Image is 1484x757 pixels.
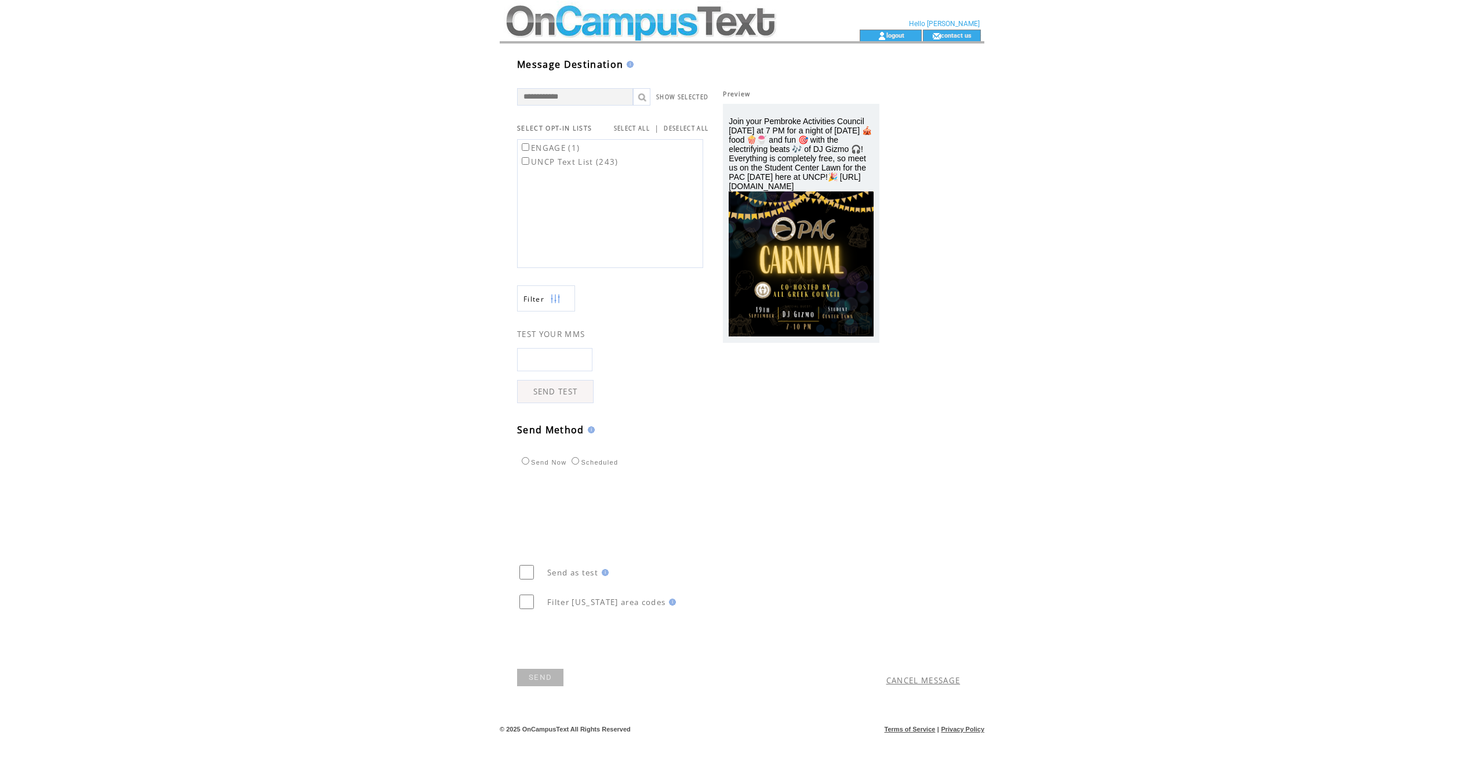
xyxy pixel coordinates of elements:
[500,726,631,733] span: © 2025 OnCampusText All Rights Reserved
[517,285,575,312] a: Filter
[517,329,585,339] span: TEST YOUR MMS
[614,125,650,132] a: SELECT ALL
[665,599,676,606] img: help.gif
[941,726,984,733] a: Privacy Policy
[723,90,750,98] span: Preview
[885,726,936,733] a: Terms of Service
[664,125,708,132] a: DESELECT ALL
[729,117,872,191] span: Join your Pembroke Activities Council [DATE] at 7 PM for a night of [DATE] 🎪 food 🍿🍧 and fun 🎯 wi...
[569,459,618,466] label: Scheduled
[517,423,584,436] span: Send Method
[909,20,980,28] span: Hello [PERSON_NAME]
[522,457,529,465] input: Send Now
[584,426,595,433] img: help.gif
[519,459,566,466] label: Send Now
[623,61,634,68] img: help.gif
[547,567,598,578] span: Send as test
[517,124,592,132] span: SELECT OPT-IN LISTS
[656,93,708,101] a: SHOW SELECTED
[519,157,619,167] label: UNCP Text List (243)
[941,31,972,39] a: contact us
[937,726,939,733] span: |
[572,457,579,465] input: Scheduled
[547,597,665,607] span: Filter [US_STATE] area codes
[519,143,580,153] label: ENGAGE (1)
[932,31,941,41] img: contact_us_icon.gif
[517,58,623,71] span: Message Destination
[654,123,659,133] span: |
[886,675,961,686] a: CANCEL MESSAGE
[550,286,561,312] img: filters.png
[878,31,886,41] img: account_icon.gif
[886,31,904,39] a: logout
[517,380,594,403] a: SEND TEST
[523,294,544,304] span: Show filters
[522,157,529,165] input: UNCP Text List (243)
[598,569,609,576] img: help.gif
[522,143,529,151] input: ENGAGE (1)
[517,669,563,686] a: SEND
